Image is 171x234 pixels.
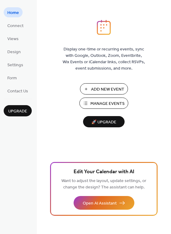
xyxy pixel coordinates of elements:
[83,116,125,127] button: 🚀 Upgrade
[61,177,146,191] span: Want to adjust the layout, update settings, or change the design? The assistant can help.
[7,10,19,16] span: Home
[4,20,27,30] a: Connect
[90,101,125,107] span: Manage Events
[83,200,117,207] span: Open AI Assistant
[80,83,128,95] button: Add New Event
[4,105,32,116] button: Upgrade
[4,33,22,43] a: Views
[7,23,24,29] span: Connect
[4,86,32,96] a: Contact Us
[87,118,121,126] span: 🚀 Upgrade
[97,20,111,35] img: logo_icon.svg
[7,62,23,68] span: Settings
[4,7,23,17] a: Home
[74,196,134,210] button: Open AI Assistant
[7,88,28,95] span: Contact Us
[79,98,128,109] button: Manage Events
[7,49,21,55] span: Design
[63,46,145,72] span: Display one-time or recurring events, sync with Google, Outlook, Zoom, Eventbrite, Wix Events or ...
[4,60,27,70] a: Settings
[8,108,27,115] span: Upgrade
[4,46,24,57] a: Design
[7,75,17,81] span: Form
[74,168,134,176] span: Edit Your Calendar with AI
[91,86,124,93] span: Add New Event
[4,73,20,83] a: Form
[7,36,19,42] span: Views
